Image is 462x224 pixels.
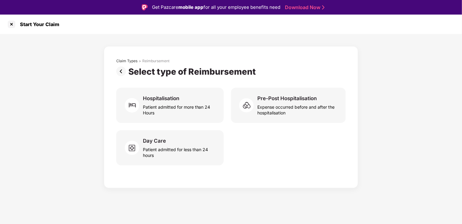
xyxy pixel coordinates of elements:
div: Patient admitted for more than 24 Hours [143,102,216,116]
div: Day Care [143,137,166,144]
div: Expense occurred before and after the hospitalisation [257,102,338,116]
div: Hospitalisation [143,95,179,102]
img: svg+xml;base64,PHN2ZyB4bWxucz0iaHR0cDovL3d3dy53My5vcmcvMjAwMC9zdmciIHdpZHRoPSI2MCIgaGVpZ2h0PSI2MC... [125,96,143,114]
strong: mobile app [178,4,203,10]
img: svg+xml;base64,PHN2ZyB4bWxucz0iaHR0cDovL3d3dy53My5vcmcvMjAwMC9zdmciIHdpZHRoPSI2MCIgaGVpZ2h0PSI1OC... [125,139,143,157]
div: Reimbursement [142,59,170,63]
div: Claim Types [116,59,137,63]
div: Pre-Post Hospitalisation [257,95,317,102]
div: Patient admitted for less than 24 hours [143,144,216,158]
img: svg+xml;base64,PHN2ZyB4bWxucz0iaHR0cDovL3d3dy53My5vcmcvMjAwMC9zdmciIHdpZHRoPSI2MCIgaGVpZ2h0PSI1OC... [239,96,257,114]
img: svg+xml;base64,PHN2ZyBpZD0iUHJldi0zMngzMiIgeG1sbnM9Imh0dHA6Ly93d3cudzMub3JnLzIwMDAvc3ZnIiB3aWR0aD... [116,66,128,76]
div: Start Your Claim [16,21,59,27]
img: Stroke [322,4,325,11]
div: > [139,59,141,63]
a: Download Now [285,4,323,11]
div: Select type of Reimbursement [128,66,258,77]
img: Logo [142,4,148,10]
div: Get Pazcare for all your employee benefits need [152,4,280,11]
